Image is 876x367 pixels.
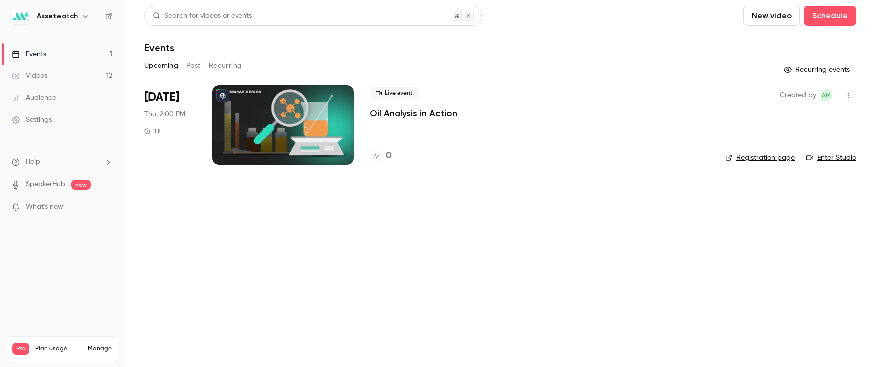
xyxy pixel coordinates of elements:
div: Sep 25 Thu, 2:00 PM (America/New York) [144,85,196,165]
span: [DATE] [144,89,179,105]
span: AM [822,89,831,101]
div: 1 h [144,127,161,135]
button: New video [743,6,800,26]
a: Oil Analysis in Action [370,107,457,119]
button: Past [186,58,201,73]
span: Live event [370,87,419,99]
h4: 0 [386,149,391,163]
span: What's new [26,202,63,212]
div: Search for videos or events [153,11,252,21]
span: Auburn Meadows [820,89,832,101]
a: Registration page [725,153,795,163]
div: Videos [12,71,47,81]
button: Schedule [804,6,856,26]
span: Help [26,157,40,167]
h6: Assetwatch [37,11,78,21]
div: Audience [12,93,56,103]
h1: Events [144,42,174,54]
span: Pro [12,343,29,355]
a: Manage [88,345,112,353]
span: Thu, 2:00 PM [144,109,185,119]
a: Enter Studio [806,153,856,163]
li: help-dropdown-opener [12,157,112,167]
span: Created by [780,89,816,101]
button: Recurring events [779,62,856,77]
span: new [71,180,91,190]
div: Events [12,49,46,59]
button: Upcoming [144,58,178,73]
a: 0 [370,149,391,163]
a: SpeakerHub [26,179,65,190]
span: Plan usage [35,345,82,353]
iframe: Noticeable Trigger [100,203,112,212]
button: Recurring [209,58,242,73]
div: Settings [12,115,52,125]
img: Assetwatch [12,8,28,24]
